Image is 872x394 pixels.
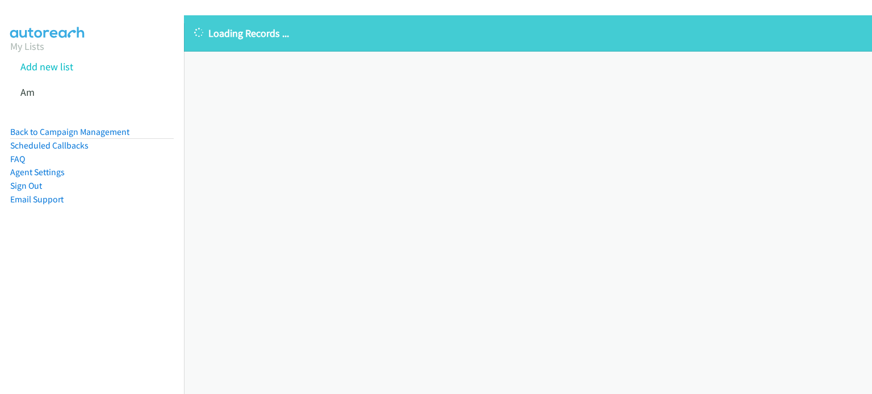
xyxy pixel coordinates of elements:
[10,154,25,164] a: FAQ
[20,86,35,99] a: Am
[20,60,73,73] a: Add new list
[10,40,44,53] a: My Lists
[10,194,64,205] a: Email Support
[10,140,89,151] a: Scheduled Callbacks
[10,126,129,137] a: Back to Campaign Management
[194,26,862,41] p: Loading Records ...
[10,167,65,177] a: Agent Settings
[10,180,42,191] a: Sign Out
